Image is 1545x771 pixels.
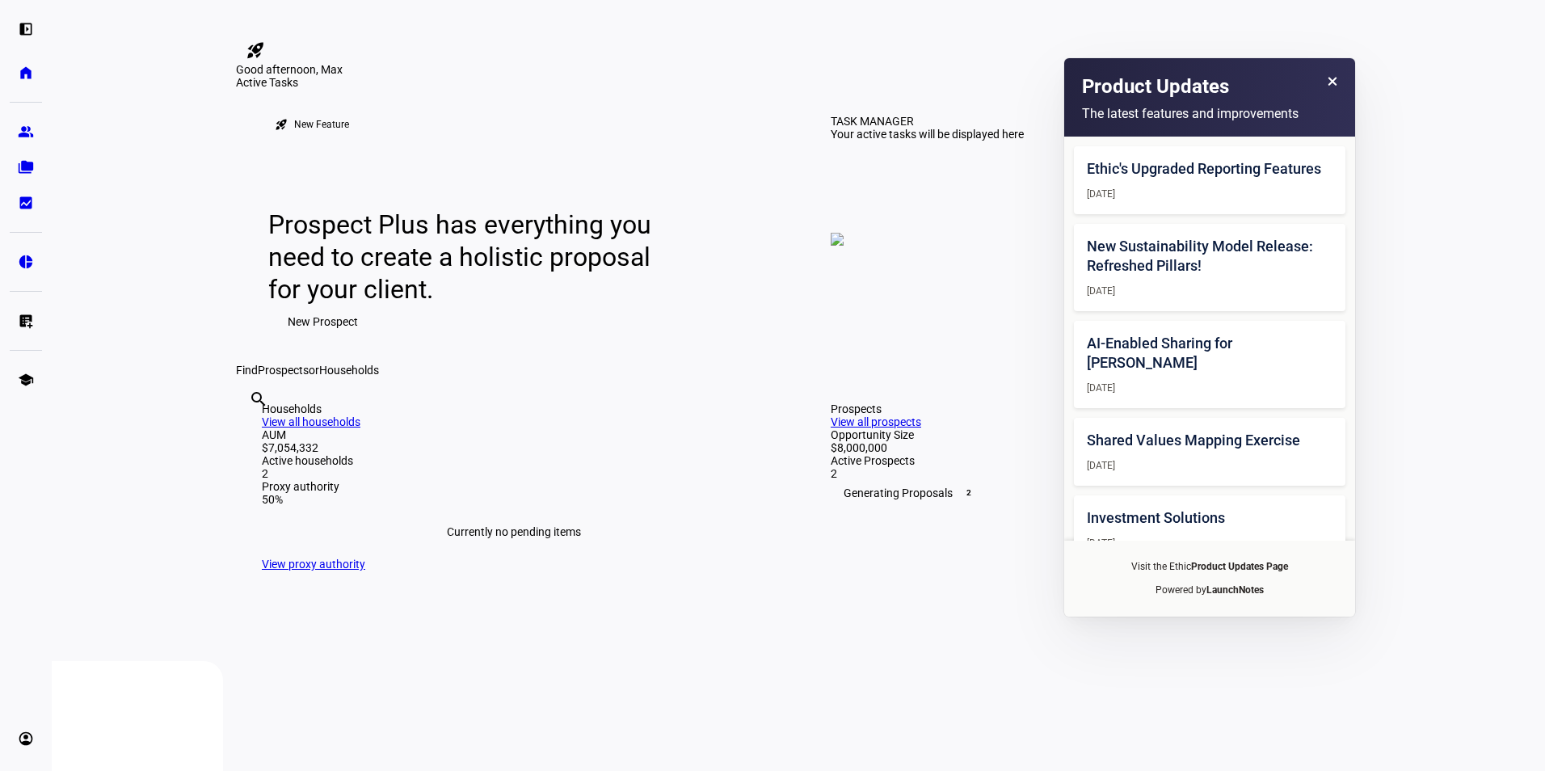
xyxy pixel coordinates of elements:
[246,40,265,60] mat-icon: rocket_launch
[831,128,1024,141] div: Your active tasks will be displayed here
[262,415,360,428] a: View all households
[1087,334,1332,373] h2: AI-Enabled Sharing for [PERSON_NAME]
[1087,159,1332,179] h2: Ethic's Upgraded Reporting Features
[268,305,377,338] button: New Prospect
[18,195,34,211] eth-mat-symbol: bid_landscape
[831,480,1335,506] div: Generating Proposals
[18,731,34,747] eth-mat-symbol: account_circle
[1087,381,1332,395] div: [DATE]
[1087,458,1332,473] div: [DATE]
[831,454,1335,467] div: Active Prospects
[262,428,766,441] div: AUM
[236,63,1361,76] div: Good afternoon, Max
[262,480,766,493] div: Proxy authority
[288,305,358,338] span: New Prospect
[319,364,379,377] span: Households
[1082,106,1337,121] p: The latest features and improvements
[10,116,42,148] a: group
[262,402,766,415] div: Households
[831,402,1335,415] div: Prospects
[10,57,42,89] a: home
[831,428,1335,441] div: Opportunity Size
[262,506,766,558] div: Currently no pending items
[831,467,1335,480] div: 2
[294,118,349,131] div: New Feature
[262,467,766,480] div: 2
[249,411,252,431] input: Enter name of prospect or household
[18,254,34,270] eth-mat-symbol: pie_chart
[262,558,365,571] a: View proxy authority
[18,124,34,140] eth-mat-symbol: group
[1074,560,1345,574] p: Visit the Ethic
[262,441,766,454] div: $7,054,332
[1087,536,1332,550] div: [DATE]
[1074,584,1345,597] p: Powered by
[18,313,34,329] eth-mat-symbol: list_alt_add
[831,115,914,128] div: TASK MANAGER
[236,76,1361,89] div: Active Tasks
[1087,187,1332,201] div: [DATE]
[1087,237,1332,276] h2: New Sustainability Model Release: Refreshed Pillars!
[10,151,42,183] a: folder_copy
[962,487,975,499] span: 2
[831,233,844,246] img: empty-tasks.png
[258,364,309,377] span: Prospects
[1206,584,1264,596] a: LaunchNotes
[831,441,1335,454] div: $8,000,000
[10,246,42,278] a: pie_chart
[18,65,34,81] eth-mat-symbol: home
[18,159,34,175] eth-mat-symbol: folder_copy
[1082,74,1229,101] h1: Product Updates
[18,372,34,388] eth-mat-symbol: school
[1191,561,1288,572] a: Product Updates Page
[831,415,921,428] a: View all prospects
[18,21,34,37] eth-mat-symbol: left_panel_open
[1087,431,1332,450] h2: Shared Values Mapping Exercise
[236,364,1361,377] div: Find or
[1087,508,1332,528] h2: Investment Solutions
[275,118,288,131] mat-icon: rocket_launch
[1087,284,1332,298] div: [DATE]
[262,454,766,467] div: Active households
[262,493,766,506] div: 50%
[10,187,42,219] a: bid_landscape
[268,209,667,305] div: Prospect Plus has everything you need to create a holistic proposal for your client.
[249,390,268,409] mat-icon: search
